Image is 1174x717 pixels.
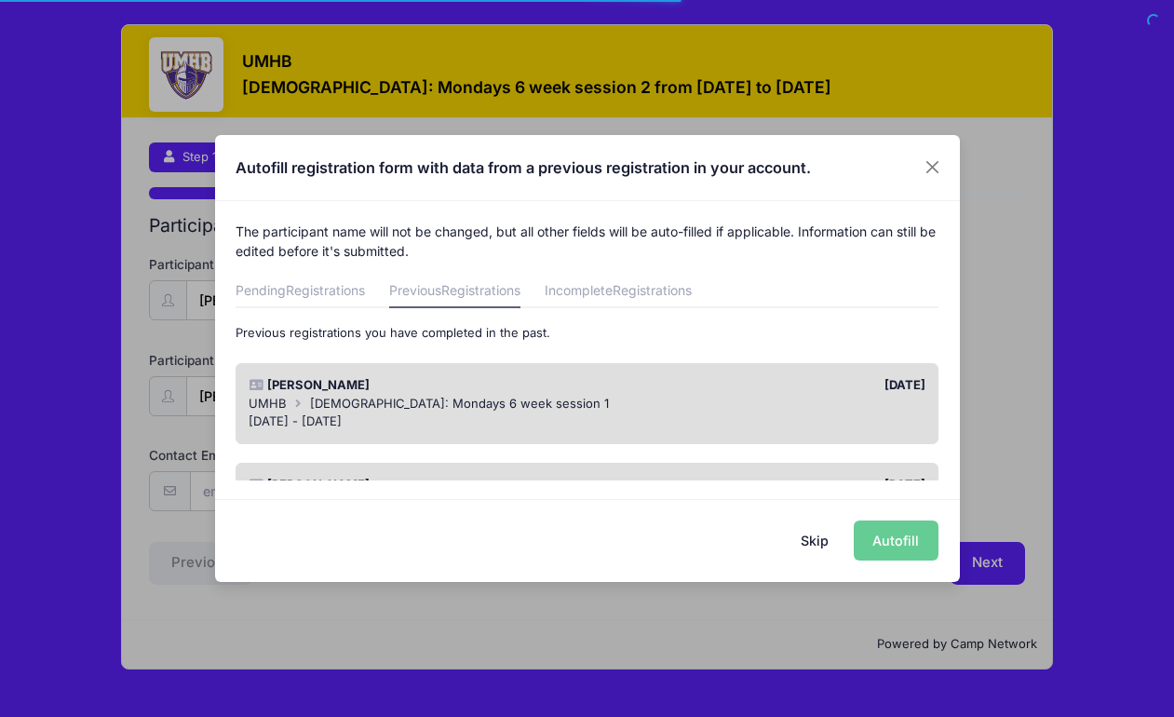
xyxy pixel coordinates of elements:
[286,282,365,298] span: Registrations
[240,376,587,395] div: [PERSON_NAME]
[613,282,692,298] span: Registrations
[240,476,587,494] div: [PERSON_NAME]
[249,413,925,431] div: [DATE] - [DATE]
[587,476,935,494] div: [DATE]
[236,275,365,308] a: Pending
[236,324,938,343] p: Previous registrations you have completed in the past.
[236,222,938,261] p: The participant name will not be changed, but all other fields will be auto-filled if applicable....
[236,156,811,179] h4: Autofill registration form with data from a previous registration in your account.
[587,376,935,395] div: [DATE]
[915,151,949,184] button: Close
[545,275,692,308] a: Incomplete
[249,396,287,411] span: UMHB
[310,396,609,411] span: [DEMOGRAPHIC_DATA]: Mondays 6 week session 1
[441,282,520,298] span: Registrations
[781,521,847,561] button: Skip
[389,275,520,308] a: Previous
